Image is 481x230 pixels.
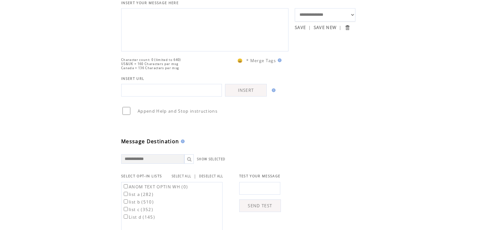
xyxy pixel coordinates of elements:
img: help.gif [179,139,185,143]
span: INSERT YOUR MESSAGE HERE [121,1,179,5]
span: * Merge Tags [246,58,276,63]
a: SAVE [295,25,306,30]
input: List d (145) [124,215,128,219]
img: help.gif [270,88,276,92]
a: INSERT [225,84,267,97]
input: list a (282) [124,192,128,196]
a: SAVE NEW [314,25,337,30]
input: ANOM TEXT OPTIN WH (0) [124,184,128,188]
a: SELECT ALL [172,174,191,178]
label: list b (510) [122,199,154,205]
span: | [194,173,196,179]
span: 😀 [237,58,243,63]
input: list c (352) [124,207,128,211]
a: SHOW SELECTED [197,157,225,161]
label: ANOM TEXT OPTIN WH (0) [122,184,188,190]
span: Character count: 0 (limited to 640) [121,58,181,62]
span: | [308,25,311,30]
label: list c (352) [122,207,153,212]
input: Submit [344,25,350,31]
span: INSERT URL [121,76,144,81]
span: TEST YOUR MESSAGE [239,174,281,178]
a: SEND TEST [239,199,281,212]
img: help.gif [276,58,282,62]
input: list b (510) [124,199,128,203]
span: Message Destination [121,138,179,145]
span: | [339,25,341,30]
label: list a (282) [122,192,153,197]
span: US&UK = 160 Characters per msg [121,62,178,66]
span: Canada = 136 Characters per msg [121,66,179,70]
span: SELECT OPT-IN LISTS [121,174,162,178]
a: DESELECT ALL [199,174,223,178]
span: Append Help and Stop instructions [138,108,217,114]
label: List d (145) [122,214,155,220]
